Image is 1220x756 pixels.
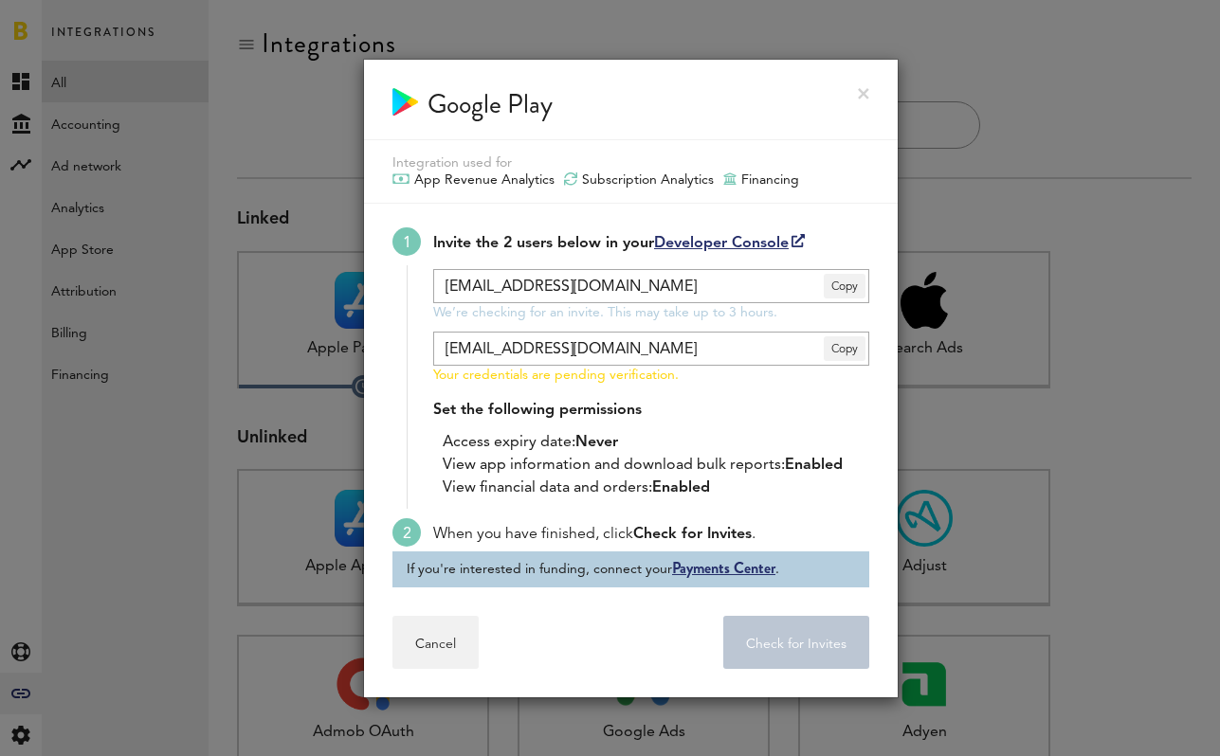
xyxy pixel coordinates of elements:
span: Copy [824,336,865,361]
span: Support [138,13,207,30]
span: Subscription Analytics [582,171,714,189]
div: We’re checking for an invite. This may take up to 3 hours. [433,303,869,322]
div: If you're interested in funding, connect your . [392,551,869,587]
span: Never [575,435,618,450]
li: Access expiry date: [443,431,869,454]
div: Your credentials are pending verification. [433,366,869,385]
div: Invite the 2 users below in your [433,232,869,255]
span: Enabled [785,458,843,473]
span: App Revenue Analytics [414,171,555,189]
a: Developer Console [654,236,805,251]
button: Check for Invites [723,616,869,669]
li: View app information and download bulk reports: [443,454,869,477]
div: Integration used for [392,154,869,171]
div: When you have finished, click . [433,523,869,546]
span: Copy [824,274,865,298]
span: Enabled [652,480,710,495]
div: Google Play [428,88,553,120]
button: Cancel [392,616,479,669]
span: Set the following permissions [433,403,642,418]
span: Check for Invites [633,527,752,542]
a: Payments Center [672,557,775,579]
img: Google Play [392,88,418,117]
li: View financial data and orders: [443,477,869,499]
span: Financing [741,171,799,189]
